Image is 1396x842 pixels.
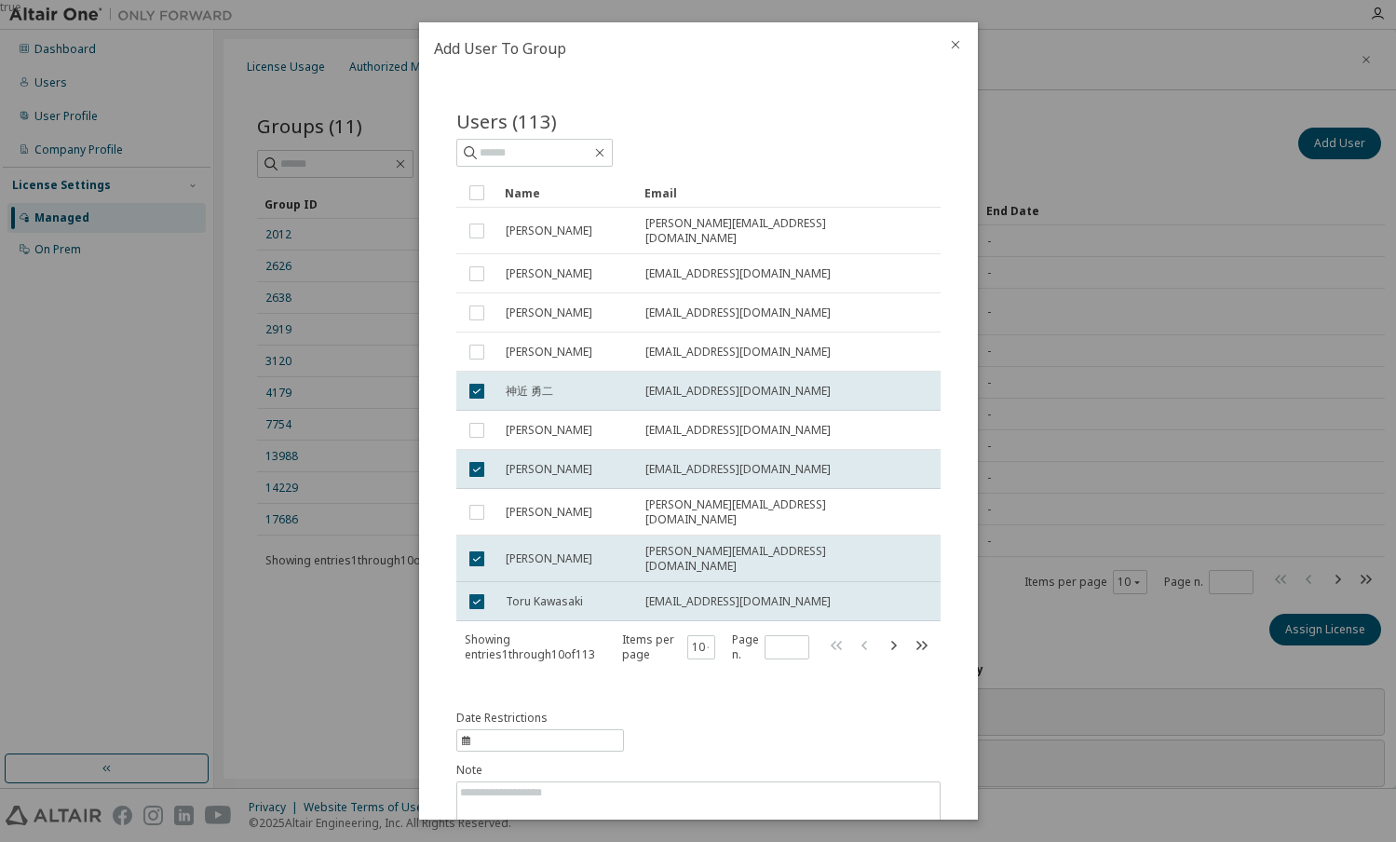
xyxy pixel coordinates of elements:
span: Toru Kawasaki [506,594,583,609]
span: [PERSON_NAME] [506,266,592,281]
label: Note [456,763,941,778]
button: information [456,711,624,752]
button: 10 [692,640,711,655]
span: [EMAIL_ADDRESS][DOMAIN_NAME] [645,306,831,320]
span: [EMAIL_ADDRESS][DOMAIN_NAME] [645,423,831,438]
span: [PERSON_NAME] [506,306,592,320]
span: [PERSON_NAME] [506,462,592,477]
span: [EMAIL_ADDRESS][DOMAIN_NAME] [645,266,831,281]
span: [EMAIL_ADDRESS][DOMAIN_NAME] [645,462,831,477]
span: 神近 勇二 [506,384,553,399]
span: [PERSON_NAME][EMAIL_ADDRESS][DOMAIN_NAME] [645,216,908,246]
div: Email [644,178,909,208]
span: [PERSON_NAME][EMAIL_ADDRESS][DOMAIN_NAME] [645,544,908,574]
span: [PERSON_NAME][EMAIL_ADDRESS][DOMAIN_NAME] [645,497,908,527]
span: [PERSON_NAME] [506,345,592,360]
span: Date Restrictions [456,711,548,726]
span: Page n. [732,632,809,662]
span: [EMAIL_ADDRESS][DOMAIN_NAME] [645,594,831,609]
span: Users (113) [456,108,557,134]
span: Showing entries 1 through 10 of 113 [465,631,595,662]
span: [EMAIL_ADDRESS][DOMAIN_NAME] [645,384,831,399]
span: [PERSON_NAME] [506,423,592,438]
span: Items per page [622,632,715,662]
span: [PERSON_NAME] [506,505,592,520]
button: close [948,37,963,52]
span: [EMAIL_ADDRESS][DOMAIN_NAME] [645,345,831,360]
h2: Add User To Group [419,22,933,75]
span: [PERSON_NAME] [506,551,592,566]
span: [PERSON_NAME] [506,224,592,238]
div: Name [505,178,630,208]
